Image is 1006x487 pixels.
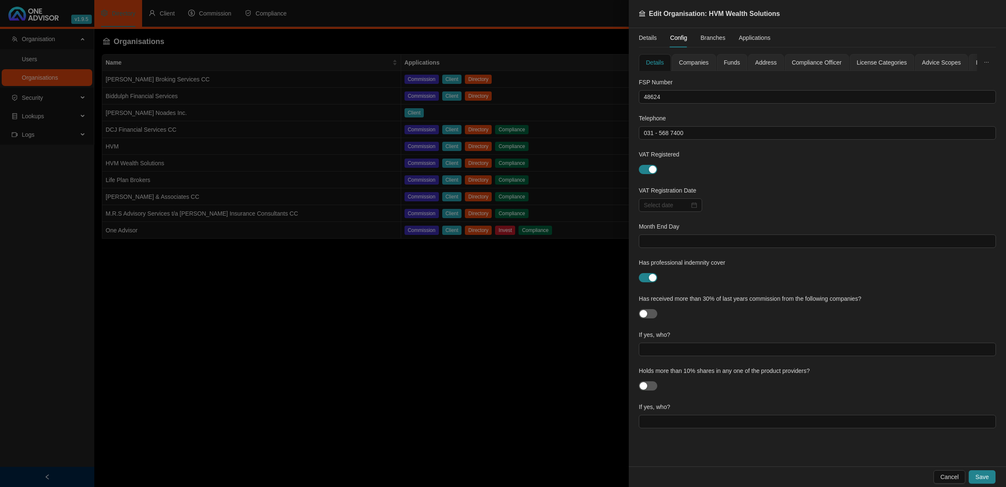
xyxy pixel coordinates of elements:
span: bank [639,10,646,17]
div: Branches [700,33,725,42]
label: FSP Number [639,78,679,87]
button: Cancel [933,470,965,484]
label: Holds more than 10% shares in any one of the product providers? [639,366,816,375]
span: Cancel [940,472,959,482]
label: Telephone [639,114,672,123]
label: Has professional indemnity cover [639,258,731,267]
span: Applications [739,35,770,41]
span: ellipsis [984,60,989,65]
label: If yes, who? [639,402,676,411]
label: VAT Registered [639,150,685,159]
button: ellipsis [977,54,996,71]
label: If yes, who? [639,330,676,339]
span: Edit Organisation: HVM Wealth Solutions [649,10,780,17]
span: Save [975,472,989,482]
span: Funds [724,60,740,65]
span: Advice Scopes [922,60,961,65]
button: Save [969,470,996,484]
label: Month End Day [639,222,685,231]
label: Has received more than 30% of last years commission from the following companies? [639,294,867,303]
span: License Categories [857,60,907,65]
span: Companies [679,60,709,65]
span: Config [670,35,687,41]
div: Details [646,58,664,67]
span: Address [755,60,777,65]
input: Select date [644,201,690,210]
div: Branding [976,58,999,67]
div: Details [639,33,657,42]
label: VAT Registration Date [639,186,702,195]
span: Compliance Officer [792,60,842,65]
